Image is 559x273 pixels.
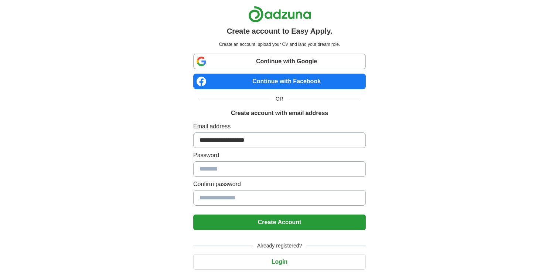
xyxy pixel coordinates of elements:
a: Continue with Google [193,54,366,69]
h1: Create account with email address [231,109,328,118]
img: Adzuna logo [248,6,311,23]
label: Confirm password [193,180,366,189]
button: Create Account [193,215,366,230]
span: Already registered? [253,242,306,250]
p: Create an account, upload your CV and land your dream role. [195,41,364,48]
h1: Create account to Easy Apply. [227,26,333,37]
span: OR [271,95,288,103]
a: Login [193,259,366,265]
button: Login [193,254,366,270]
label: Password [193,151,366,160]
label: Email address [193,122,366,131]
a: Continue with Facebook [193,74,366,89]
